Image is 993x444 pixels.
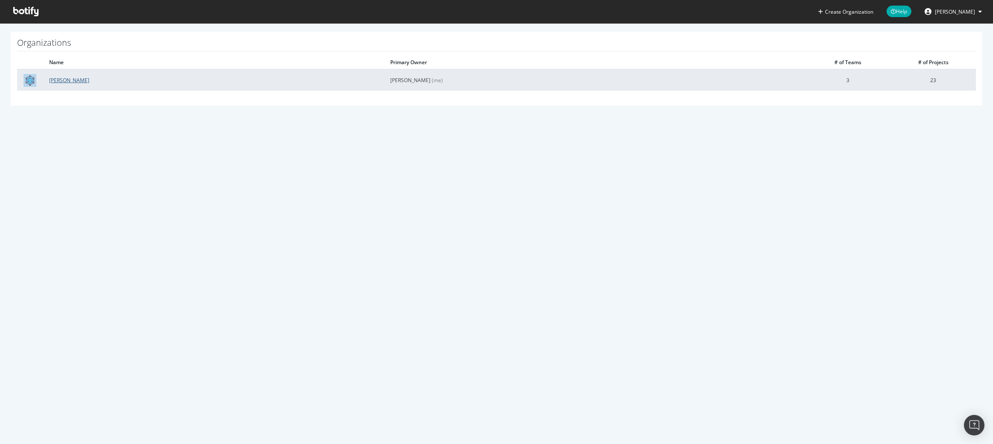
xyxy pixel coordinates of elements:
span: (me) [432,77,443,84]
span: Help [887,6,911,17]
a: [PERSON_NAME] [49,77,89,84]
td: 3 [805,69,890,91]
img: Lowe's [24,74,36,87]
div: Open Intercom Messenger [964,415,984,435]
td: [PERSON_NAME] [384,69,805,91]
button: [PERSON_NAME] [918,5,989,18]
th: Name [43,56,384,69]
td: 23 [890,69,976,91]
h1: Organizations [17,38,976,51]
th: Primary Owner [384,56,805,69]
span: Randy Dargenio [935,8,975,15]
th: # of Projects [890,56,976,69]
th: # of Teams [805,56,890,69]
button: Create Organization [818,8,874,16]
